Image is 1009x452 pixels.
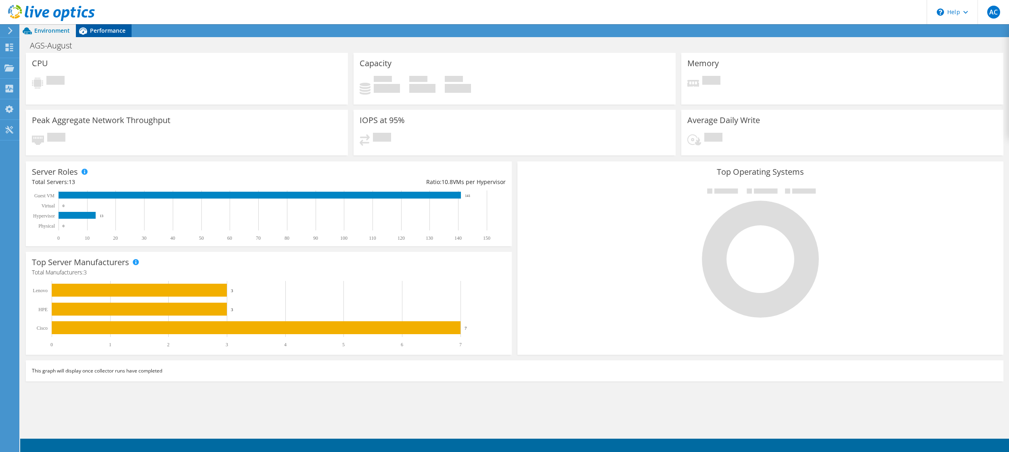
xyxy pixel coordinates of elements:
text: 80 [285,235,289,241]
span: Total [445,76,463,84]
text: Physical [38,223,55,229]
text: 6 [401,342,403,347]
text: 0 [63,224,65,228]
text: 0 [50,342,53,347]
text: 20 [113,235,118,241]
text: 120 [398,235,405,241]
div: This graph will display once collector runs have completed [26,360,1003,381]
text: 70 [256,235,261,241]
h3: IOPS at 95% [360,116,405,125]
text: 110 [369,235,376,241]
text: 60 [227,235,232,241]
h3: Capacity [360,59,391,68]
span: AC [987,6,1000,19]
h3: Peak Aggregate Network Throughput [32,116,170,125]
text: 7 [465,326,467,331]
span: Free [409,76,427,84]
text: 141 [465,194,471,198]
span: 10.8 [442,178,453,186]
text: 3 [231,307,233,312]
text: 7 [459,342,462,347]
text: 2 [167,342,170,347]
text: 1 [109,342,111,347]
h4: 0 GiB [409,84,435,93]
span: Pending [47,133,65,144]
text: 150 [483,235,490,241]
h4: Total Manufacturers: [32,268,506,277]
h3: Memory [687,59,719,68]
span: Pending [702,76,720,87]
text: 50 [199,235,204,241]
text: 140 [454,235,462,241]
text: 0 [57,235,60,241]
text: 3 [226,342,228,347]
text: 3 [231,288,233,293]
h3: CPU [32,59,48,68]
text: 40 [170,235,175,241]
text: 5 [342,342,345,347]
text: 10 [85,235,90,241]
span: Performance [90,27,126,34]
text: Hypervisor [33,213,55,219]
span: Pending [704,133,722,144]
span: 3 [84,268,87,276]
text: 13 [100,214,104,218]
h3: Server Roles [32,167,78,176]
text: Lenovo [33,288,48,293]
span: Pending [373,133,391,144]
span: Pending [46,76,65,87]
h4: 0 GiB [445,84,471,93]
div: Total Servers: [32,178,269,186]
text: 90 [313,235,318,241]
text: 30 [142,235,147,241]
h3: Average Daily Write [687,116,760,125]
span: 13 [69,178,75,186]
div: Ratio: VMs per Hypervisor [269,178,506,186]
text: Guest VM [34,193,54,199]
text: 100 [340,235,347,241]
h3: Top Operating Systems [523,167,997,176]
h3: Top Server Manufacturers [32,258,129,267]
text: Virtual [42,203,55,209]
text: 4 [284,342,287,347]
text: 0 [63,204,65,208]
h4: 0 GiB [374,84,400,93]
span: Environment [34,27,70,34]
h1: AGS-August [26,41,85,50]
svg: \n [937,8,944,16]
text: 130 [426,235,433,241]
text: Cisco [37,325,48,331]
span: Used [374,76,392,84]
text: HPE [38,307,48,312]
